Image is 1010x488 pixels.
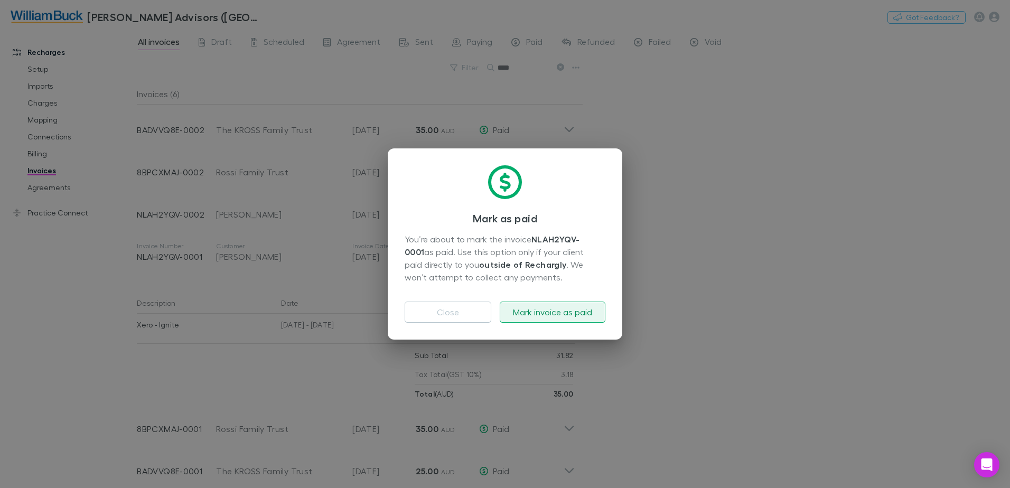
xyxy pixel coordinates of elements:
[405,233,605,285] div: You’re about to mark the invoice as paid. Use this option only if your client paid directly to yo...
[500,302,605,323] button: Mark invoice as paid
[405,302,491,323] button: Close
[405,212,605,224] h3: Mark as paid
[479,259,566,270] strong: outside of Rechargly
[974,452,999,477] div: Open Intercom Messenger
